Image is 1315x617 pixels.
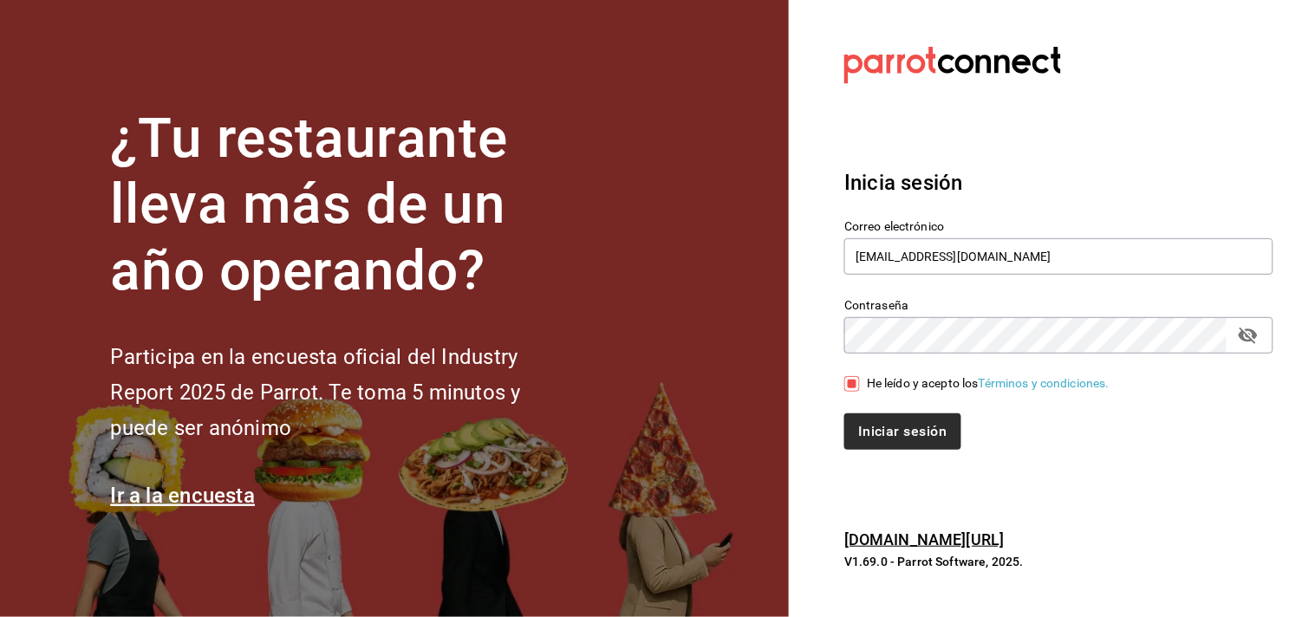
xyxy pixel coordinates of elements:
label: Correo electrónico [844,220,1273,232]
div: He leído y acepto los [867,374,1110,393]
h1: ¿Tu restaurante lleva más de un año operando? [110,106,578,305]
label: Contraseña [844,299,1273,311]
button: Iniciar sesión [844,413,960,450]
p: V1.69.0 - Parrot Software, 2025. [844,553,1273,570]
input: Ingresa tu correo electrónico [844,238,1273,275]
a: Términos y condiciones. [979,376,1110,390]
h3: Inicia sesión [844,167,1273,198]
h2: Participa en la encuesta oficial del Industry Report 2025 de Parrot. Te toma 5 minutos y puede se... [110,340,578,445]
a: [DOMAIN_NAME][URL] [844,530,1004,549]
button: passwordField [1234,321,1263,350]
a: Ir a la encuesta [110,484,255,508]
